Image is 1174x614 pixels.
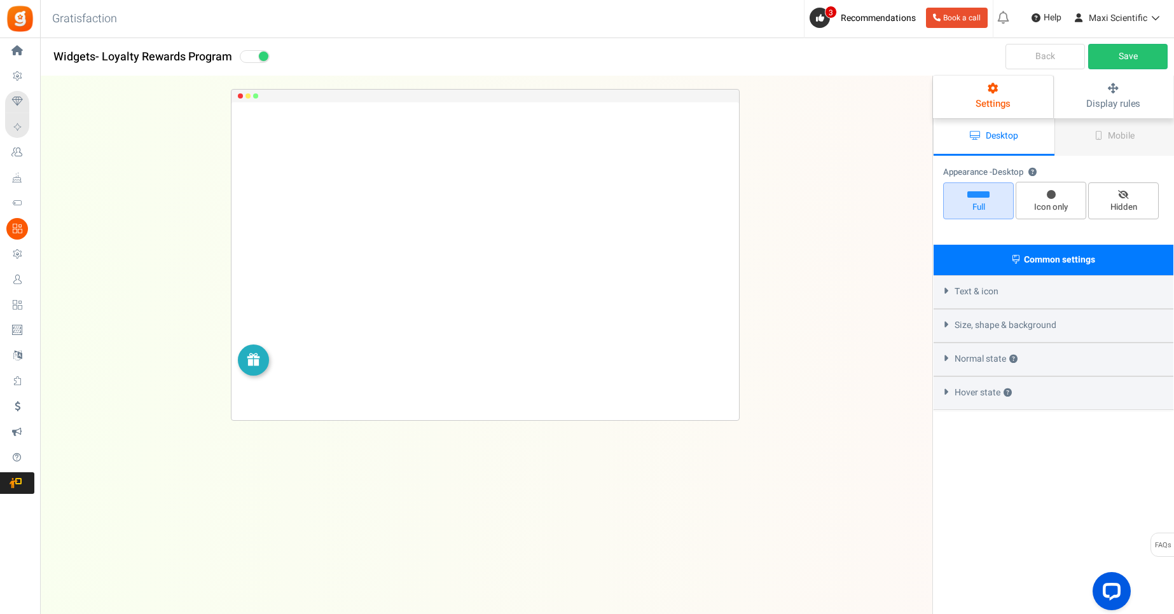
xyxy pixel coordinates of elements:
a: Help [1026,8,1067,28]
span: Settings [976,97,1011,111]
button: ? [1009,355,1018,364]
span: Recommendations [841,11,916,25]
button: Appearance -Desktop [1028,168,1037,177]
span: Size, shape & background [955,319,1056,332]
span: Text & icon [955,285,998,298]
h1: Widgets [41,44,932,70]
span: Display rules [1086,97,1140,111]
a: Book a call [926,8,988,28]
div: Widget activated [240,49,272,63]
span: FAQs [1154,533,1171,557]
span: 3 [825,6,837,18]
span: - Loyalty Rewards Program [95,48,232,65]
span: Full [949,201,1008,214]
button: ? [1004,389,1012,397]
h3: Gratisfaction [38,6,131,32]
a: 3 Recommendations [810,8,921,28]
a: Desktop [934,118,1054,156]
span: Icon only [1021,201,1081,214]
a: Back [1005,44,1085,69]
span: Desktop [992,166,1023,179]
span: Maxi Scientific [1089,11,1147,25]
span: Desktop [986,129,1018,142]
span: Mobile [1108,129,1135,142]
img: Gratisfaction [6,4,34,33]
span: Hidden [1094,201,1153,214]
label: Appearance - [943,167,1037,179]
span: Common settings [1024,253,1095,266]
img: 01-widget-icon.png [246,352,261,367]
span: Normal state [955,353,1018,365]
span: Hover state [955,386,1012,399]
a: Save [1088,44,1168,69]
span: Help [1040,11,1061,24]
